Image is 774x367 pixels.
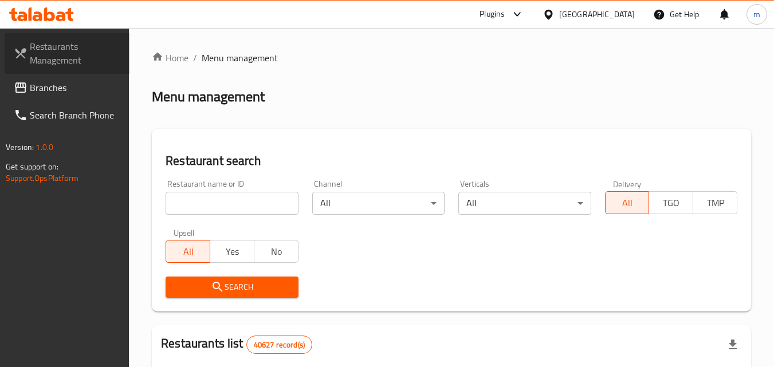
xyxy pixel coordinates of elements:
[247,340,312,350] span: 40627 record(s)
[30,40,120,67] span: Restaurants Management
[693,191,737,214] button: TMP
[5,74,129,101] a: Branches
[698,195,733,211] span: TMP
[152,88,265,106] h2: Menu management
[210,240,254,263] button: Yes
[30,108,120,122] span: Search Branch Phone
[649,191,693,214] button: TGO
[559,8,635,21] div: [GEOGRAPHIC_DATA]
[246,336,312,354] div: Total records count
[6,140,34,155] span: Version:
[6,159,58,174] span: Get support on:
[36,140,53,155] span: 1.0.0
[166,192,298,215] input: Search for restaurant name or ID..
[5,101,129,129] a: Search Branch Phone
[719,331,747,358] div: Export file
[166,152,737,169] h2: Restaurant search
[312,192,445,215] div: All
[610,195,645,211] span: All
[480,7,505,21] div: Plugins
[152,51,188,65] a: Home
[175,280,289,294] span: Search
[458,192,591,215] div: All
[254,240,298,263] button: No
[193,51,197,65] li: /
[166,240,210,263] button: All
[613,180,642,188] label: Delivery
[605,191,650,214] button: All
[30,81,120,94] span: Branches
[259,243,294,260] span: No
[152,51,751,65] nav: breadcrumb
[202,51,278,65] span: Menu management
[654,195,689,211] span: TGO
[753,8,760,21] span: m
[166,277,298,298] button: Search
[215,243,250,260] span: Yes
[174,228,195,236] label: Upsell
[161,335,312,354] h2: Restaurants list
[5,33,129,74] a: Restaurants Management
[6,171,78,186] a: Support.OpsPlatform
[171,243,206,260] span: All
